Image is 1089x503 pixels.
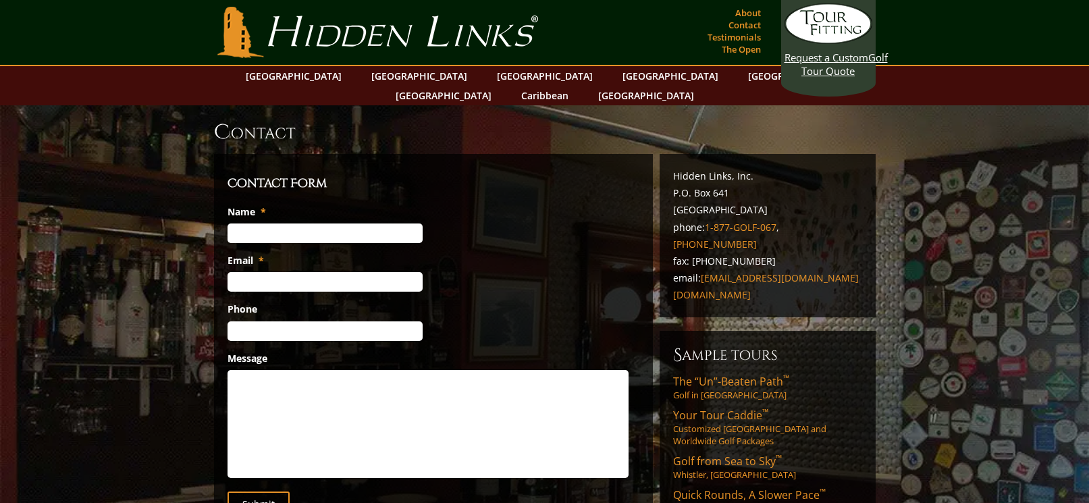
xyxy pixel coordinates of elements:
p: Hidden Links, Inc. P.O. Box 641 [GEOGRAPHIC_DATA] phone: , fax: [PHONE_NUMBER] email: [673,167,862,304]
sup: ™ [762,406,768,418]
span: Golf from Sea to Sky [673,454,782,469]
a: The “Un”-Beaten Path™Golf in [GEOGRAPHIC_DATA] [673,374,862,401]
label: Phone [228,303,257,315]
h3: Contact Form [228,174,639,193]
h1: Contact [214,119,876,146]
h6: Sample Tours [673,344,862,366]
a: [GEOGRAPHIC_DATA] [591,86,701,105]
label: Email [228,255,264,267]
a: [GEOGRAPHIC_DATA] [389,86,498,105]
a: Golf from Sea to Sky™Whistler, [GEOGRAPHIC_DATA] [673,454,862,481]
a: [GEOGRAPHIC_DATA] [365,66,474,86]
span: Your Tour Caddie [673,408,768,423]
a: Request a CustomGolf Tour Quote [785,3,872,78]
a: [DOMAIN_NAME] [673,288,751,301]
a: About [732,3,764,22]
a: Your Tour Caddie™Customized [GEOGRAPHIC_DATA] and Worldwide Golf Packages [673,408,862,447]
sup: ™ [783,373,789,384]
a: Testimonials [704,28,764,47]
a: [PHONE_NUMBER] [673,238,757,250]
label: Name [228,206,266,218]
a: [EMAIL_ADDRESS][DOMAIN_NAME] [701,271,859,284]
label: Message [228,352,267,365]
span: Request a Custom [785,51,868,64]
a: Contact [725,16,764,34]
span: The “Un”-Beaten Path [673,374,789,389]
a: [GEOGRAPHIC_DATA] [741,66,851,86]
a: [GEOGRAPHIC_DATA] [490,66,600,86]
sup: ™ [776,452,782,464]
a: [GEOGRAPHIC_DATA] [239,66,348,86]
a: [GEOGRAPHIC_DATA] [616,66,725,86]
a: The Open [718,40,764,59]
a: Caribbean [514,86,575,105]
a: 1-877-GOLF-067 [705,221,776,234]
span: Quick Rounds, A Slower Pace [673,487,826,502]
sup: ™ [820,486,826,498]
